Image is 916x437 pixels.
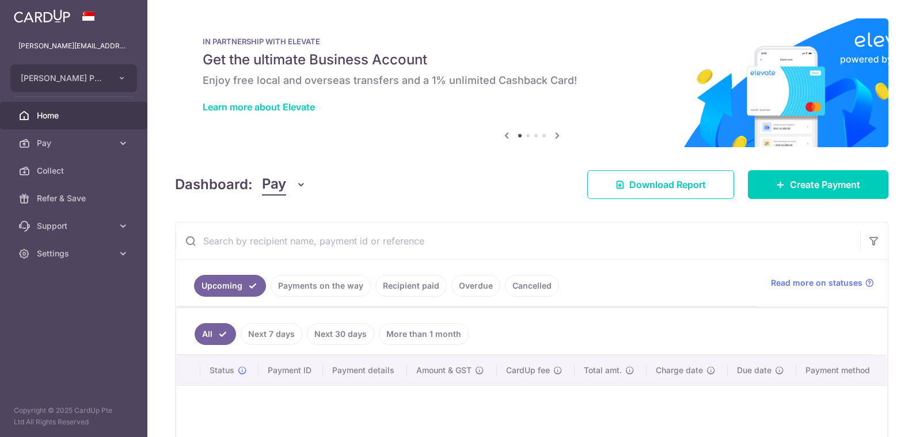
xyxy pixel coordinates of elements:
[194,275,266,297] a: Upcoming
[203,74,861,87] h6: Enjoy free local and overseas transfers and a 1% unlimited Cashback Card!
[18,40,129,52] p: [PERSON_NAME][EMAIL_ADDRESS][DOMAIN_NAME]
[584,365,622,376] span: Total amt.
[195,323,236,345] a: All
[176,223,860,259] input: Search by recipient name, payment id or reference
[262,174,306,195] button: Pay
[37,110,113,121] span: Home
[451,275,500,297] a: Overdue
[379,323,469,345] a: More than 1 month
[790,178,860,191] span: Create Payment
[203,51,861,69] h5: Get the ultimate Business Account
[14,9,70,23] img: CardUp
[271,275,371,297] a: Payments on the way
[737,365,771,376] span: Due date
[307,323,374,345] a: Next 30 days
[175,18,888,147] img: Renovation banner
[37,248,113,259] span: Settings
[771,277,862,289] span: Read more on statuses
[375,275,447,297] a: Recipient paid
[771,277,874,289] a: Read more on statuses
[259,355,323,385] th: Payment ID
[796,355,887,385] th: Payment method
[37,220,113,232] span: Support
[506,365,550,376] span: CardUp fee
[262,174,286,195] span: Pay
[629,178,706,191] span: Download Report
[587,170,734,199] a: Download Report
[241,323,302,345] a: Next 7 days
[210,365,234,376] span: Status
[175,174,253,195] h4: Dashboard:
[37,165,113,177] span: Collect
[748,170,888,199] a: Create Payment
[656,365,703,376] span: Charge date
[10,64,137,92] button: [PERSON_NAME] PTE. LTD.
[505,275,559,297] a: Cancelled
[323,355,407,385] th: Payment details
[203,37,861,46] p: IN PARTNERSHIP WITH ELEVATE
[37,137,113,149] span: Pay
[37,193,113,204] span: Refer & Save
[416,365,472,376] span: Amount & GST
[203,101,315,113] a: Learn more about Elevate
[21,72,106,84] span: [PERSON_NAME] PTE. LTD.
